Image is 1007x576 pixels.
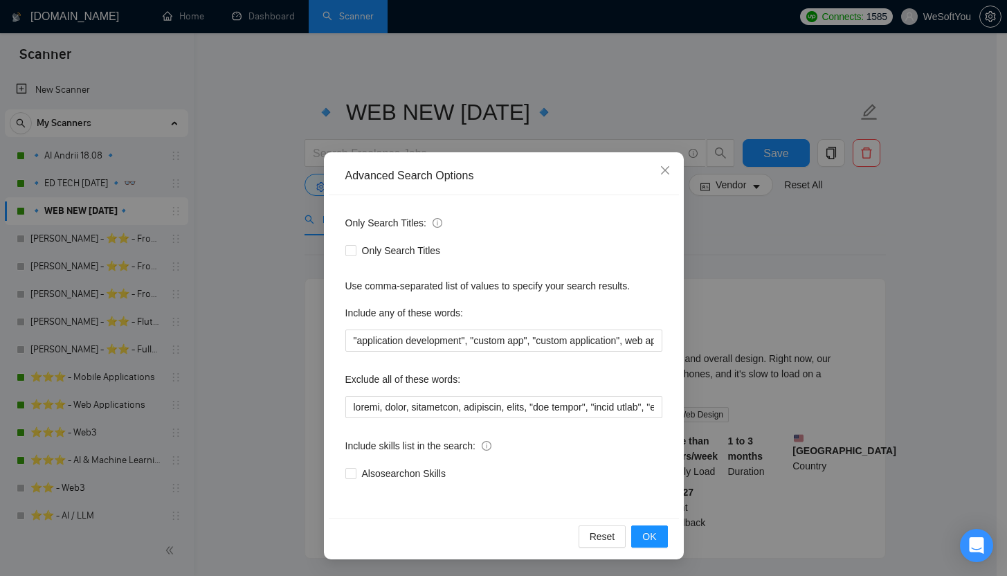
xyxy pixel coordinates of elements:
[345,168,662,183] div: Advanced Search Options
[482,441,491,451] span: info-circle
[345,368,461,390] label: Exclude all of these words:
[590,529,615,544] span: Reset
[960,529,993,562] div: Open Intercom Messenger
[631,525,667,548] button: OK
[642,529,656,544] span: OK
[660,165,671,176] span: close
[433,218,442,228] span: info-circle
[356,466,451,481] span: Also search on Skills
[356,243,446,258] span: Only Search Titles
[579,525,626,548] button: Reset
[345,215,442,231] span: Only Search Titles:
[345,278,662,294] div: Use comma-separated list of values to specify your search results.
[345,438,491,453] span: Include skills list in the search:
[646,152,684,190] button: Close
[345,302,463,324] label: Include any of these words:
